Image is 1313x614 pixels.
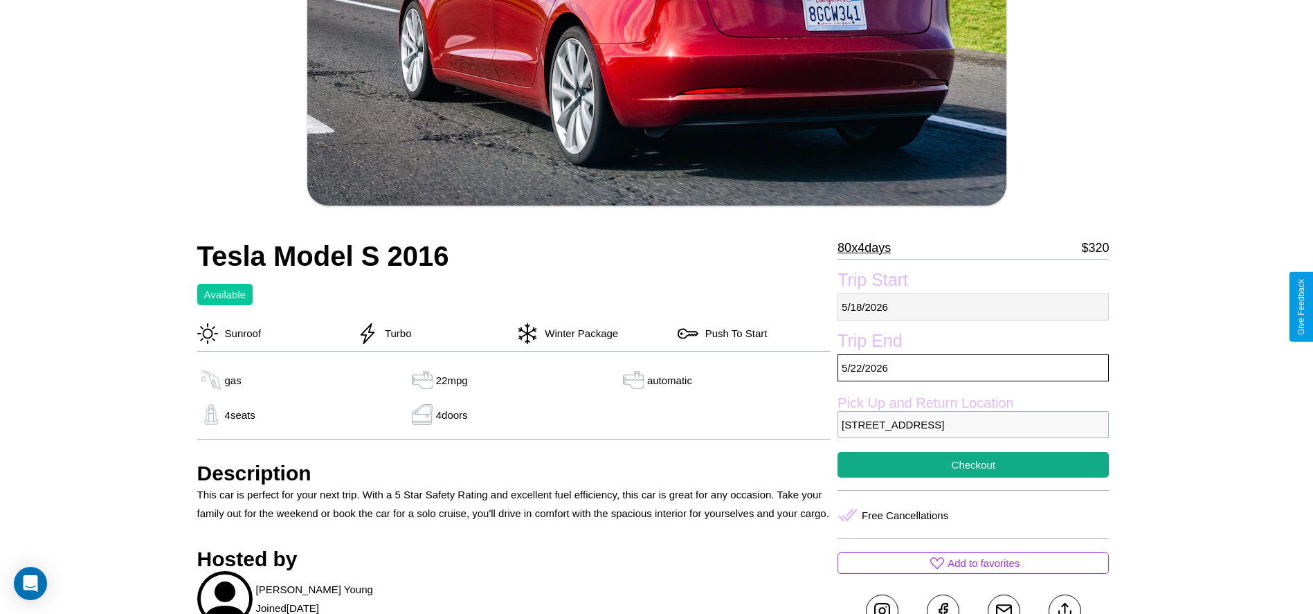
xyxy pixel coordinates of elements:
[837,552,1109,574] button: Add to favorites
[647,371,692,390] p: automatic
[1296,279,1306,335] div: Give Feedback
[218,324,262,343] p: Sunroof
[408,404,436,425] img: gas
[837,270,1109,294] label: Trip Start
[837,237,891,259] p: 80 x 4 days
[1081,237,1109,259] p: $ 320
[837,331,1109,354] label: Trip End
[197,485,831,523] p: This car is perfect for your next trip. With a 5 Star Safety Rating and excellent fuel efficiency...
[197,404,225,425] img: gas
[378,324,412,343] p: Turbo
[862,506,948,525] p: Free Cancellations
[197,370,225,390] img: gas
[204,285,246,304] p: Available
[14,567,47,600] div: Open Intercom Messenger
[538,324,618,343] p: Winter Package
[837,395,1109,411] label: Pick Up and Return Location
[436,371,468,390] p: 22 mpg
[837,294,1109,320] p: 5 / 18 / 2026
[948,554,1020,572] p: Add to favorites
[619,370,647,390] img: gas
[698,324,768,343] p: Push To Start
[225,406,255,424] p: 4 seats
[197,462,831,485] h3: Description
[837,411,1109,438] p: [STREET_ADDRESS]
[837,452,1109,478] button: Checkout
[408,370,436,390] img: gas
[256,580,373,599] p: [PERSON_NAME] Young
[197,241,831,272] h2: Tesla Model S 2016
[225,371,242,390] p: gas
[837,354,1109,381] p: 5 / 22 / 2026
[197,548,831,571] h3: Hosted by
[436,406,468,424] p: 4 doors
